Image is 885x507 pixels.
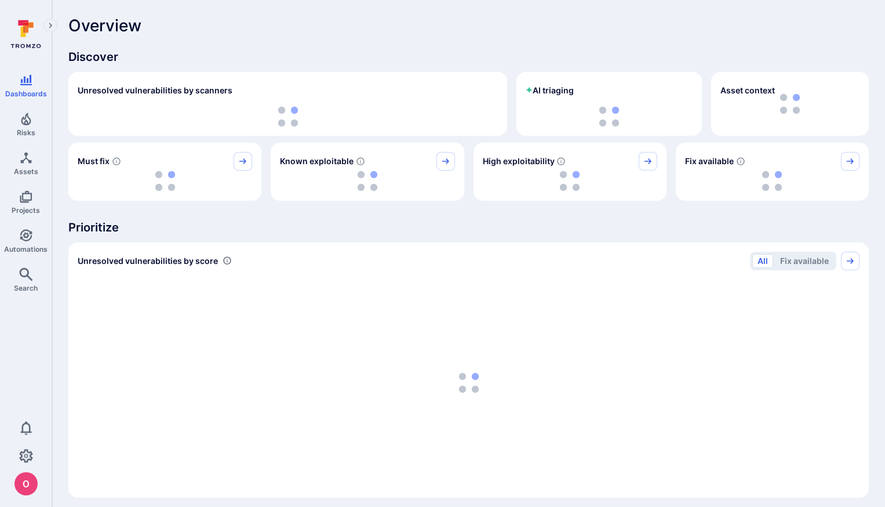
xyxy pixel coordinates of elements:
img: Loading... [155,171,175,191]
span: Risks [17,128,35,137]
img: Loading... [358,171,377,191]
img: Loading... [278,107,298,126]
span: Assets [14,167,38,176]
div: loading spinner [78,277,859,488]
span: Must fix [78,155,110,167]
span: High exploitability [483,155,555,167]
button: Fix available [775,254,834,268]
span: Search [14,284,38,292]
span: Unresolved vulnerabilities by score [78,255,218,267]
i: Expand navigation menu [46,21,54,31]
span: Dashboards [5,89,47,98]
div: Number of vulnerabilities in status 'Open' 'Triaged' and 'In process' grouped by score [223,255,232,267]
img: Loading... [459,373,479,393]
span: Fix available [685,155,734,167]
div: High exploitability [474,143,667,201]
span: Automations [4,245,48,253]
span: Projects [12,206,40,215]
div: loading spinner [483,171,657,191]
h2: AI triaging [526,85,574,96]
span: Discover [68,49,869,65]
button: All [752,254,773,268]
svg: EPSS score ≥ 0.7 [556,157,566,166]
img: Loading... [762,171,782,191]
span: Prioritize [68,219,869,236]
span: Known exploitable [280,155,354,167]
div: loading spinner [685,171,859,191]
span: Asset context [720,85,775,96]
div: oleg malkov [14,472,38,495]
div: Fix available [676,143,869,201]
img: ACg8ocJcCe-YbLxGm5tc0PuNRxmgP8aEm0RBXn6duO8aeMVK9zjHhw=s96-c [14,472,38,495]
img: Loading... [560,171,580,191]
h2: Unresolved vulnerabilities by scanners [78,85,232,96]
div: loading spinner [280,171,454,191]
div: loading spinner [526,107,693,126]
button: Expand navigation menu [43,19,57,32]
div: Must fix [68,143,261,201]
svg: Confirmed exploitable by KEV [356,157,365,166]
svg: Risk score >=40 , missed SLA [112,157,121,166]
span: Overview [68,16,141,35]
img: Loading... [599,107,619,126]
div: Known exploitable [271,143,464,201]
svg: Vulnerabilities with fix available [736,157,745,166]
div: loading spinner [78,171,252,191]
div: loading spinner [78,107,498,126]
